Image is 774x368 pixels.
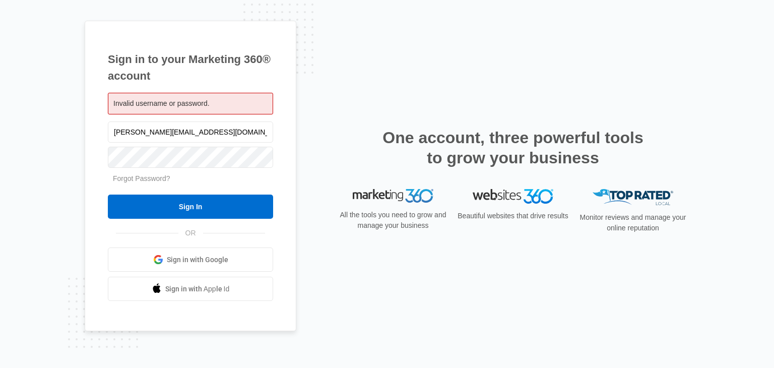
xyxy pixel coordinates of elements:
[108,51,273,84] h1: Sign in to your Marketing 360® account
[108,195,273,219] input: Sign In
[178,228,203,238] span: OR
[576,212,689,233] p: Monitor reviews and manage your online reputation
[457,211,569,221] p: Beautiful websites that drive results
[337,210,449,231] p: All the tools you need to grow and manage your business
[108,277,273,301] a: Sign in with Apple Id
[167,255,228,265] span: Sign in with Google
[353,189,433,203] img: Marketing 360
[165,284,230,294] span: Sign in with Apple Id
[473,189,553,204] img: Websites 360
[108,121,273,143] input: Email
[113,99,210,107] span: Invalid username or password.
[379,128,647,168] h2: One account, three powerful tools to grow your business
[113,174,170,182] a: Forgot Password?
[593,189,673,206] img: Top Rated Local
[108,248,273,272] a: Sign in with Google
